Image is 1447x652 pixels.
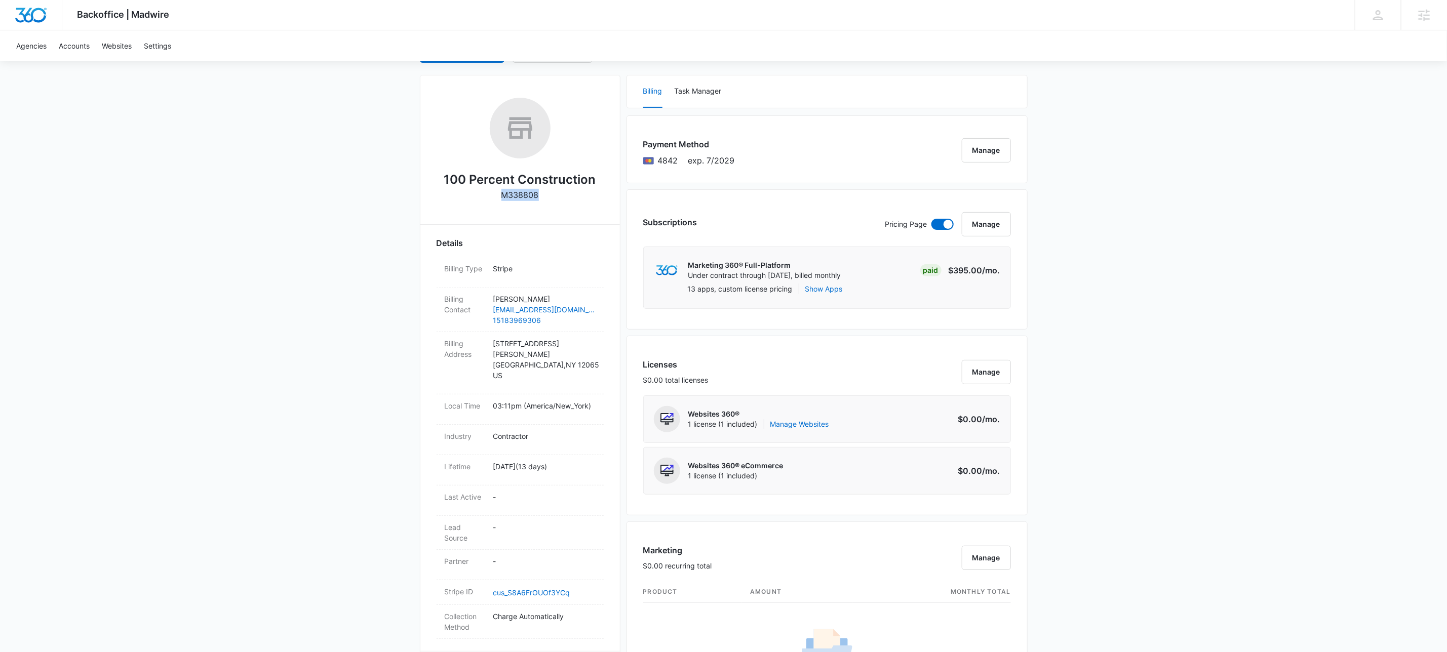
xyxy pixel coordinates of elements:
p: Websites 360® [688,409,829,419]
p: 03:11pm ( America/New_York ) [493,400,596,411]
a: Manage Websites [770,419,829,429]
a: [EMAIL_ADDRESS][DOMAIN_NAME] [493,304,596,315]
dt: Lead Source [445,522,485,543]
h3: Payment Method [643,138,735,150]
button: Manage [962,138,1011,162]
p: - [493,522,596,533]
div: Collection MethodCharge Automatically [437,605,604,639]
dt: Partner [445,556,485,566]
p: 13 apps, custom license pricing [688,283,793,294]
span: /mo. [983,414,1000,424]
p: $0.00 recurring total [643,560,712,571]
div: Last Active- [437,485,604,516]
p: [DATE] ( 13 days ) [493,461,596,472]
th: product [643,581,742,603]
span: /mo. [983,466,1000,476]
div: Billing Contact[PERSON_NAME][EMAIL_ADDRESS][DOMAIN_NAME]15183969306 [437,288,604,332]
button: Billing [643,75,662,108]
button: Manage [962,212,1011,236]
dt: Billing Address [445,338,485,359]
p: - [493,492,596,502]
p: [STREET_ADDRESS] [PERSON_NAME][GEOGRAPHIC_DATA] , NY 12065 US [493,338,596,381]
p: M338808 [501,189,539,201]
h3: Subscriptions [643,216,697,228]
p: $0.00 [953,413,1000,425]
a: Accounts [53,30,96,61]
a: Settings [138,30,177,61]
dt: Billing Contact [445,294,485,315]
p: [PERSON_NAME] [493,294,596,304]
div: Local Time03:11pm (America/New_York) [437,394,604,425]
div: Partner- [437,550,604,580]
button: Manage [962,360,1011,384]
div: IndustryContractor [437,425,604,455]
img: marketing360Logo [656,265,678,276]
a: cus_S8A6FrOUOf3YCq [493,588,570,597]
h3: Licenses [643,358,709,371]
span: 1 license (1 included) [688,419,829,429]
div: Billing Address[STREET_ADDRESS][PERSON_NAME][GEOGRAPHIC_DATA],NY 12065US [437,332,604,394]
a: 15183969306 [493,315,596,325]
dt: Collection Method [445,611,485,632]
dt: Local Time [445,400,485,411]
span: exp. 7/2029 [688,154,735,167]
h2: 100 Percent Construction [444,171,596,189]
a: Websites [96,30,138,61]
dt: Stripe ID [445,586,485,597]
p: Contractor [493,431,596,441]
button: Show Apps [805,283,843,294]
dt: Industry [445,431,485,441]
a: Agencies [10,30,53,61]
span: Details [437,237,463,249]
div: Lead Source- [437,516,604,550]
span: /mo. [983,265,1000,275]
p: Websites 360® eCommerce [688,461,784,471]
p: - [493,556,596,566]
p: $395.00 [949,264,1000,276]
button: Task Manager [675,75,722,108]
div: Lifetime[DATE](13 days) [437,455,604,485]
div: Stripe IDcus_S8A6FrOUOf3YCq [437,580,604,605]
p: Charge Automatically [493,611,596,622]
dt: Lifetime [445,461,485,472]
th: monthly total [852,581,1010,603]
p: $0.00 [953,465,1000,477]
dt: Billing Type [445,263,485,274]
p: Pricing Page [885,219,927,230]
th: amount [742,581,852,603]
p: Marketing 360® Full-Platform [688,260,841,270]
p: Under contract through [DATE], billed monthly [688,270,841,280]
dt: Last Active [445,492,485,502]
span: Backoffice | Madwire [77,9,170,20]
div: Billing TypeStripe [437,257,604,288]
h3: Marketing [643,544,712,556]
p: Stripe [493,263,596,274]
div: Paid [920,264,942,276]
span: 1 license (1 included) [688,471,784,481]
p: $0.00 total licenses [643,375,709,385]
span: Mastercard ending with [658,154,678,167]
button: Manage [962,546,1011,570]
